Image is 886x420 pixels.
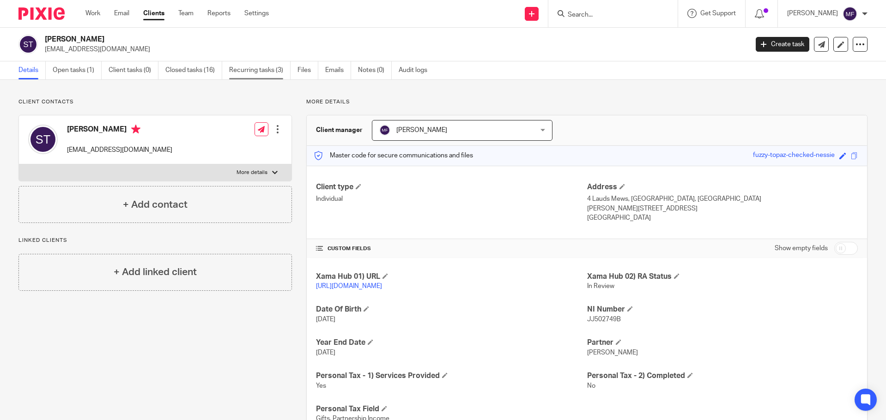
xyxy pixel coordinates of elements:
[700,10,736,17] span: Get Support
[45,35,602,44] h2: [PERSON_NAME]
[775,244,828,253] label: Show empty fields
[316,338,587,348] h4: Year End Date
[587,383,595,389] span: No
[379,125,390,136] img: svg%3E
[131,125,140,134] i: Primary
[316,245,587,252] h4: CUSTOM FIELDS
[316,126,363,135] h3: Client manager
[316,371,587,381] h4: Personal Tax - 1) Services Provided
[587,213,858,222] p: [GEOGRAPHIC_DATA]
[316,283,382,289] a: [URL][DOMAIN_NAME]
[297,61,318,79] a: Files
[753,150,835,161] div: fuzzy-topaz-checked-nessie
[316,383,326,389] span: Yes
[53,61,102,79] a: Open tasks (1)
[316,272,587,282] h4: Xama Hub 01) URL
[316,194,587,204] p: Individual
[316,316,335,323] span: [DATE]
[587,316,621,323] span: JJ502749B
[207,9,231,18] a: Reports
[229,61,291,79] a: Recurring tasks (3)
[587,283,614,289] span: In Review
[316,305,587,314] h4: Date Of Birth
[306,98,868,106] p: More details
[316,404,587,414] h4: Personal Tax Field
[28,125,58,154] img: svg%3E
[316,182,587,192] h4: Client type
[587,371,858,381] h4: Personal Tax - 2) Completed
[316,349,335,356] span: [DATE]
[843,6,857,21] img: svg%3E
[237,169,267,176] p: More details
[143,9,164,18] a: Clients
[587,272,858,282] h4: Xama Hub 02) RA Status
[756,37,809,52] a: Create task
[358,61,392,79] a: Notes (0)
[587,182,858,192] h4: Address
[67,125,172,136] h4: [PERSON_NAME]
[123,198,188,212] h4: + Add contact
[18,35,38,54] img: svg%3E
[399,61,434,79] a: Audit logs
[165,61,222,79] a: Closed tasks (16)
[787,9,838,18] p: [PERSON_NAME]
[18,237,292,244] p: Linked clients
[587,305,858,314] h4: NI Number
[325,61,351,79] a: Emails
[567,11,650,19] input: Search
[67,145,172,155] p: [EMAIL_ADDRESS][DOMAIN_NAME]
[114,9,129,18] a: Email
[587,194,858,204] p: 4 Lauds Mews, [GEOGRAPHIC_DATA], [GEOGRAPHIC_DATA]
[109,61,158,79] a: Client tasks (0)
[396,127,447,133] span: [PERSON_NAME]
[587,338,858,348] h4: Partner
[114,265,197,279] h4: + Add linked client
[587,204,858,213] p: [PERSON_NAME][STREET_ADDRESS]
[85,9,100,18] a: Work
[178,9,194,18] a: Team
[18,7,65,20] img: Pixie
[314,151,473,160] p: Master code for secure communications and files
[18,61,46,79] a: Details
[18,98,292,106] p: Client contacts
[587,349,638,356] span: [PERSON_NAME]
[244,9,269,18] a: Settings
[45,45,742,54] p: [EMAIL_ADDRESS][DOMAIN_NAME]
